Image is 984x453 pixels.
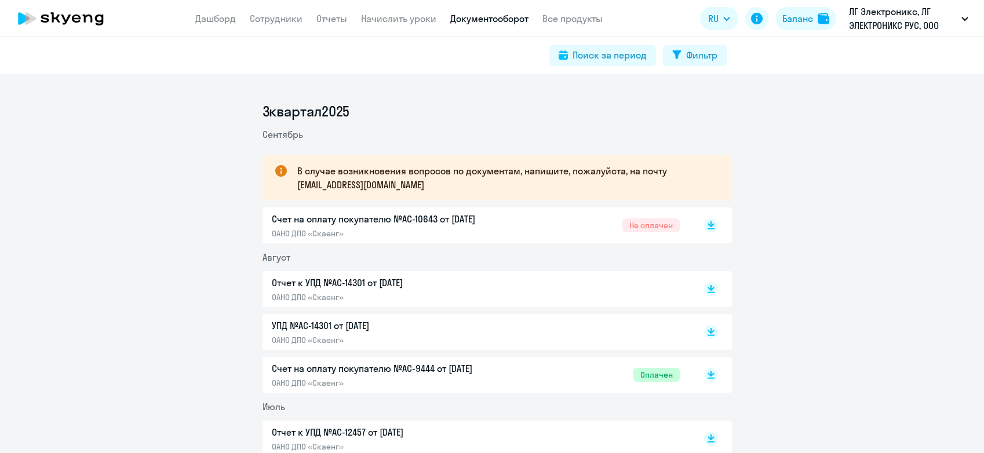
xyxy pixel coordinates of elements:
[573,48,647,62] div: Поиск за период
[622,218,680,232] span: Не оплачен
[316,13,347,24] a: Отчеты
[272,292,515,302] p: ОАНО ДПО «Скаенг»
[272,319,515,333] p: УПД №AC-14301 от [DATE]
[272,378,515,388] p: ОАНО ДПО «Скаенг»
[272,228,515,239] p: ОАНО ДПО «Скаенг»
[263,251,290,263] span: Август
[686,48,717,62] div: Фильтр
[849,5,957,32] p: ЛГ Электроникс, ЛГ ЭЛЕКТРОНИКС РУС, ООО
[450,13,529,24] a: Документооборот
[272,441,515,452] p: ОАНО ДПО «Скаенг»
[818,13,829,24] img: balance
[700,7,738,30] button: RU
[843,5,974,32] button: ЛГ Электроникс, ЛГ ЭЛЕКТРОНИКС РУС, ООО
[263,401,285,412] span: Июль
[633,368,680,382] span: Оплачен
[272,335,515,345] p: ОАНО ДПО «Скаенг»
[297,164,711,192] p: В случае возникновения вопросов по документам, напишите, пожалуйста, на почту [EMAIL_ADDRESS][DOM...
[272,276,680,302] a: Отчет к УПД №AC-14301 от [DATE]ОАНО ДПО «Скаенг»
[272,276,515,290] p: Отчет к УПД №AC-14301 от [DATE]
[272,212,680,239] a: Счет на оплату покупателю №AC-10643 от [DATE]ОАНО ДПО «Скаенг»Не оплачен
[272,425,515,439] p: Отчет к УПД №AC-12457 от [DATE]
[708,12,719,25] span: RU
[263,102,732,120] li: 3 квартал 2025
[775,7,836,30] button: Балансbalance
[195,13,236,24] a: Дашборд
[272,319,680,345] a: УПД №AC-14301 от [DATE]ОАНО ДПО «Скаенг»
[361,13,436,24] a: Начислить уроки
[250,13,303,24] a: Сотрудники
[542,13,603,24] a: Все продукты
[272,425,680,452] a: Отчет к УПД №AC-12457 от [DATE]ОАНО ДПО «Скаенг»
[272,361,515,375] p: Счет на оплату покупателю №AC-9444 от [DATE]
[663,45,727,66] button: Фильтр
[782,12,813,25] div: Баланс
[272,361,680,388] a: Счет на оплату покупателю №AC-9444 от [DATE]ОАНО ДПО «Скаенг»Оплачен
[272,212,515,226] p: Счет на оплату покупателю №AC-10643 от [DATE]
[263,129,303,140] span: Сентябрь
[549,45,656,66] button: Поиск за период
